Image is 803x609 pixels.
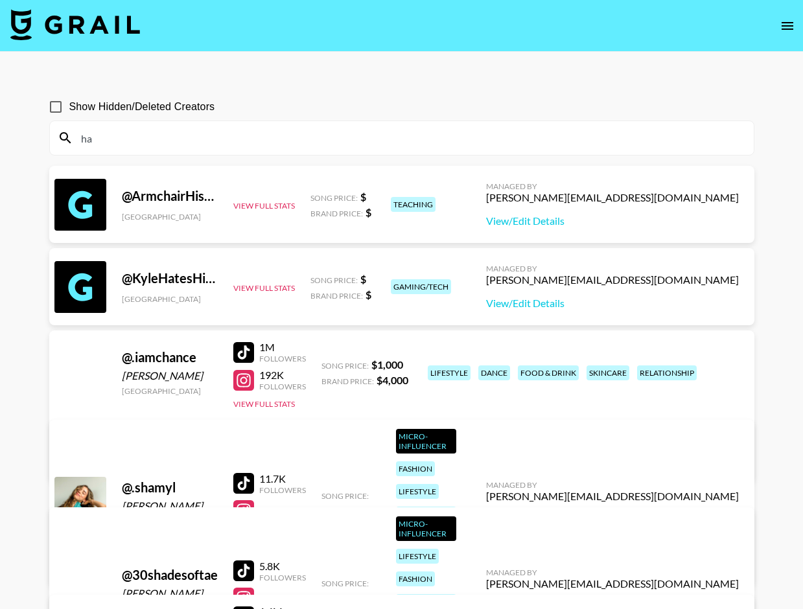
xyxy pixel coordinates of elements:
span: Brand Price: [310,209,363,218]
div: [GEOGRAPHIC_DATA] [122,294,218,304]
div: Followers [259,485,306,495]
span: Brand Price: [321,376,374,386]
div: @ .iamchance [122,349,218,365]
strong: $ [360,273,366,285]
span: Song Price: [321,579,369,588]
button: open drawer [774,13,800,39]
div: Managed By [486,480,739,490]
div: 192K [259,369,306,382]
span: Song Price: [310,275,358,285]
div: [PERSON_NAME][EMAIL_ADDRESS][DOMAIN_NAME] [486,191,739,204]
a: View/Edit Details [486,297,739,310]
div: skincare [587,365,629,380]
div: [PERSON_NAME][EMAIL_ADDRESS][DOMAIN_NAME] [486,577,739,590]
div: lifestyle [396,549,439,564]
span: Show Hidden/Deleted Creators [69,99,215,115]
div: gaming/tech [391,279,451,294]
strong: $ [360,190,366,203]
img: Grail Talent [10,9,140,40]
strong: $ [366,288,371,301]
div: [PERSON_NAME][EMAIL_ADDRESS][DOMAIN_NAME] [486,490,739,503]
div: relationship [637,365,697,380]
strong: $ [366,206,371,218]
div: fashion [396,461,435,476]
div: Followers [259,354,306,363]
div: @ KyleHatesHiking [122,270,218,286]
div: Followers [259,382,306,391]
span: Song Price: [321,491,369,501]
div: @ 30shadesoftae [122,567,218,583]
a: View/Edit Details [486,214,739,227]
div: teaching [391,197,436,212]
div: @ .shamyl [122,479,218,496]
div: health & wellness [396,507,456,531]
strong: $ 4,000 [377,374,408,386]
div: Micro-Influencer [396,429,456,454]
input: Search by User Name [73,128,746,148]
span: Song Price: [321,361,369,371]
div: [PERSON_NAME][EMAIL_ADDRESS][DOMAIN_NAME] [486,273,739,286]
button: View Full Stats [233,399,295,409]
span: Brand Price: [310,291,363,301]
div: Managed By [486,264,739,273]
div: 1M [259,341,306,354]
span: Brand Price: [321,507,374,516]
div: lifestyle [396,484,439,499]
div: [PERSON_NAME] [122,587,218,600]
div: fashion [396,571,435,586]
div: @ ArmchairHistorian [122,188,218,204]
div: [GEOGRAPHIC_DATA] [122,212,218,222]
button: View Full Stats [233,201,295,211]
span: Brand Price: [321,594,374,604]
div: [PERSON_NAME] [122,500,218,512]
div: lifestyle [428,365,471,380]
div: Followers [259,573,306,582]
div: Managed By [486,181,739,191]
div: 5.8K [259,560,306,573]
div: 11.7K [259,472,306,485]
div: [PERSON_NAME] [122,369,218,382]
div: dance [478,365,510,380]
div: Micro-Influencer [396,516,456,541]
span: Song Price: [310,193,358,203]
button: View Full Stats [233,283,295,293]
div: food & drink [518,365,579,380]
div: Managed By [486,568,739,577]
strong: $ 1,000 [371,358,403,371]
div: [GEOGRAPHIC_DATA] [122,386,218,396]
